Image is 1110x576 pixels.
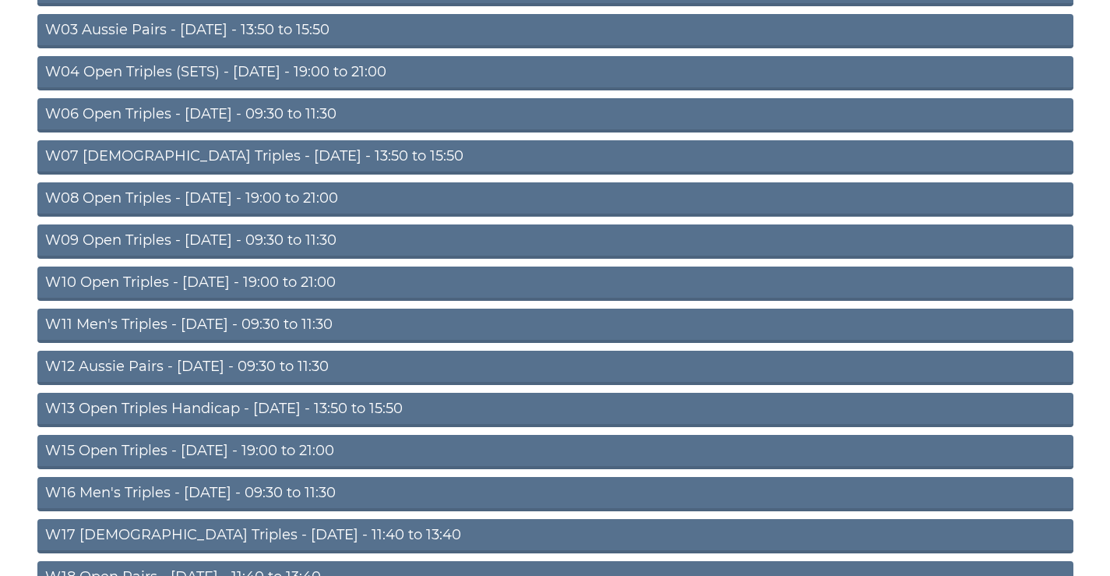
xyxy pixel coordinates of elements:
a: W08 Open Triples - [DATE] - 19:00 to 21:00 [37,182,1073,217]
a: W11 Men's Triples - [DATE] - 09:30 to 11:30 [37,309,1073,343]
a: W10 Open Triples - [DATE] - 19:00 to 21:00 [37,267,1073,301]
a: W04 Open Triples (SETS) - [DATE] - 19:00 to 21:00 [37,56,1073,90]
a: W13 Open Triples Handicap - [DATE] - 13:50 to 15:50 [37,393,1073,427]
a: W15 Open Triples - [DATE] - 19:00 to 21:00 [37,435,1073,469]
a: W16 Men's Triples - [DATE] - 09:30 to 11:30 [37,477,1073,511]
a: W06 Open Triples - [DATE] - 09:30 to 11:30 [37,98,1073,133]
a: W09 Open Triples - [DATE] - 09:30 to 11:30 [37,224,1073,259]
a: W17 [DEMOGRAPHIC_DATA] Triples - [DATE] - 11:40 to 13:40 [37,519,1073,553]
a: W12 Aussie Pairs - [DATE] - 09:30 to 11:30 [37,351,1073,385]
a: W03 Aussie Pairs - [DATE] - 13:50 to 15:50 [37,14,1073,48]
a: W07 [DEMOGRAPHIC_DATA] Triples - [DATE] - 13:50 to 15:50 [37,140,1073,175]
